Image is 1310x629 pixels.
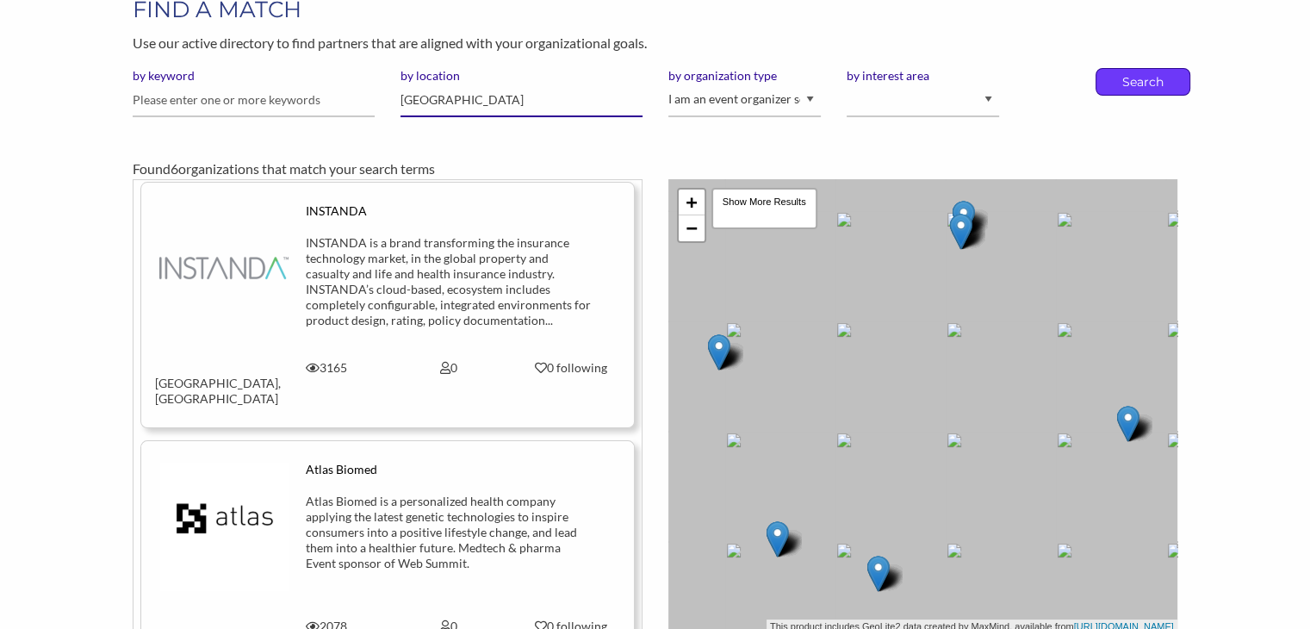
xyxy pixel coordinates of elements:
[306,235,592,328] div: INSTANDA is a brand transforming the insurance technology market, in the global property and casu...
[142,360,264,407] div: [GEOGRAPHIC_DATA], [GEOGRAPHIC_DATA]
[1114,69,1171,95] button: Search
[400,68,643,84] label: by location
[155,203,619,407] a: INSTANDA INSTANDA is a brand transforming the insurance technology market, in the global property...
[133,159,1177,179] div: Found organizations that match your search terms
[388,360,510,376] div: 0
[847,68,999,84] label: by interest area
[668,68,821,84] label: by organization type
[306,203,592,219] div: INSTANDA
[133,68,375,84] label: by keyword
[306,494,592,571] div: Atlas Biomed is a personalized health company applying the latest genetic technologies to inspire...
[306,462,592,477] div: Atlas Biomed
[711,188,817,229] div: Show More Results
[171,160,178,177] span: 6
[159,462,289,591] img: fpq2zfpt40wfswhslzoe
[679,215,705,241] a: Zoom out
[159,203,289,333] img: of5lx3jzcsnme5k18zpj
[679,190,705,215] a: Zoom in
[133,84,375,117] input: Please enter one or more keywords
[133,32,1177,54] p: Use our active directory to find partners that are aligned with your organizational goals.
[265,360,388,376] div: 3165
[523,360,619,376] div: 0 following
